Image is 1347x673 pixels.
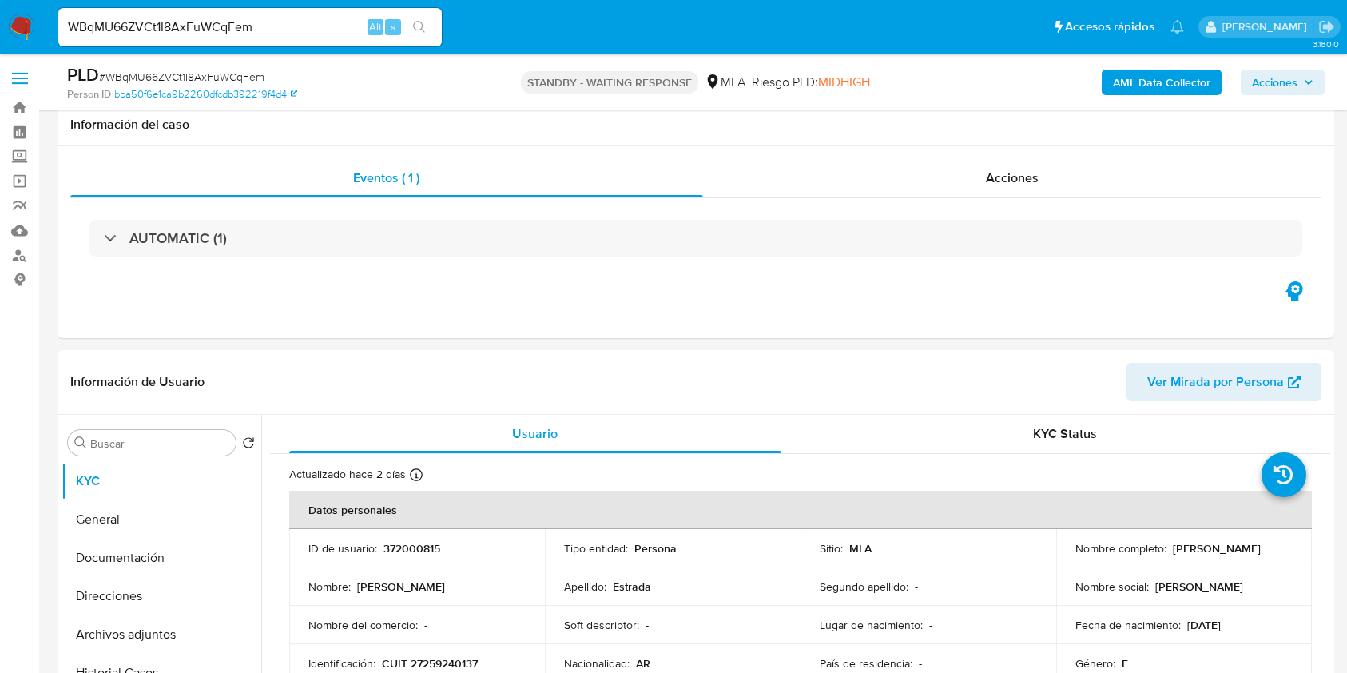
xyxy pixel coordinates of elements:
p: País de residencia : [820,656,912,671]
p: juanbautista.fernandez@mercadolibre.com [1222,19,1313,34]
span: Alt [369,19,382,34]
p: Nombre completo : [1075,541,1166,556]
p: MLA [849,541,872,556]
button: Archivos adjuntos [62,615,261,654]
span: Accesos rápidos [1065,18,1154,35]
p: Segundo apellido : [820,579,908,594]
button: AML Data Collector [1102,70,1222,95]
a: Salir [1318,18,1335,35]
span: # WBqMU66ZVCt1I8AxFuWCqFem [99,69,264,85]
p: [PERSON_NAME] [1173,541,1261,556]
p: Sitio : [820,541,843,556]
span: Eventos ( 1 ) [353,169,419,187]
b: Person ID [67,87,111,102]
th: Datos personales [289,491,1312,529]
p: Nacionalidad : [564,656,630,671]
p: Nombre del comercio : [308,618,418,632]
p: [DATE] [1187,618,1221,632]
b: AML Data Collector [1113,70,1210,95]
span: Acciones [986,169,1039,187]
button: Acciones [1241,70,1325,95]
span: MIDHIGH [818,73,870,91]
p: 372000815 [383,541,440,556]
p: Soft descriptor : [564,618,639,632]
p: Nombre : [308,579,351,594]
p: - [646,618,649,632]
p: Género : [1075,656,1115,671]
p: Actualizado hace 2 días [289,467,406,482]
a: bba50f6e1ca9b2260dfcdb392219f4d4 [114,87,297,102]
p: F [1122,656,1128,671]
h1: Información del caso [70,117,1321,133]
span: Riesgo PLD: [752,74,870,91]
p: Estrada [613,579,651,594]
a: Notificaciones [1170,20,1184,34]
p: Fecha de nacimiento : [1075,618,1181,632]
p: - [919,656,922,671]
span: Acciones [1252,70,1297,95]
p: Lugar de nacimiento : [820,618,923,632]
p: [PERSON_NAME] [1155,579,1243,594]
h3: AUTOMATIC (1) [129,229,227,247]
div: MLA [705,74,745,91]
p: [PERSON_NAME] [357,579,445,594]
p: AR [636,656,650,671]
button: General [62,500,261,539]
button: Volver al orden por defecto [242,436,255,454]
span: KYC Status [1033,424,1097,443]
button: Direcciones [62,577,261,615]
div: AUTOMATIC (1) [89,220,1302,257]
input: Buscar [90,436,229,451]
p: - [929,618,932,632]
p: Persona [634,541,677,556]
button: Ver Mirada por Persona [1126,363,1321,401]
h1: Información de Usuario [70,374,205,390]
p: Apellido : [564,579,606,594]
button: KYC [62,462,261,500]
b: PLD [67,62,99,87]
p: Nombre social : [1075,579,1149,594]
input: Buscar usuario o caso... [58,17,442,38]
button: Buscar [74,436,87,449]
span: s [391,19,395,34]
span: Ver Mirada por Persona [1147,363,1284,401]
button: Documentación [62,539,261,577]
p: STANDBY - WAITING RESPONSE [521,71,698,94]
p: CUIT 27259240137 [382,656,478,671]
button: search-icon [403,16,435,38]
span: Usuario [512,424,558,443]
p: ID de usuario : [308,541,377,556]
p: Identificación : [308,656,375,671]
p: - [424,618,427,632]
p: Tipo entidad : [564,541,628,556]
p: - [915,579,918,594]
